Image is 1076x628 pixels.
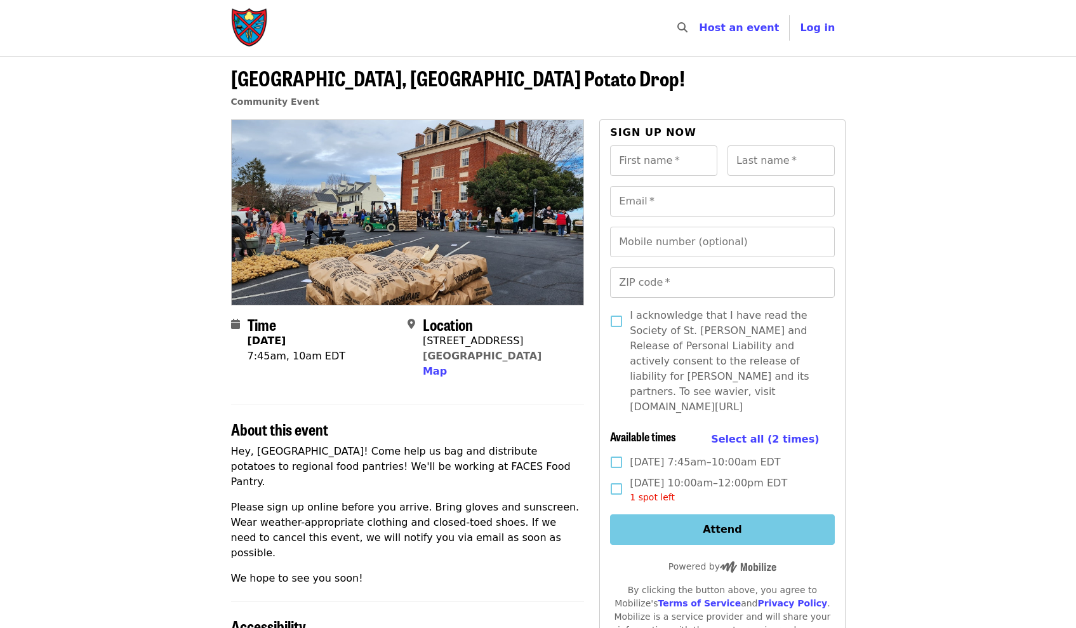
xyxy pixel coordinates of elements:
a: Host an event [699,22,779,34]
span: [DATE] 7:45am–10:00am EDT [630,455,780,470]
input: Email [610,186,834,217]
img: Farmville, VA Potato Drop! organized by Society of St. Andrew [232,120,584,304]
div: 7:45am, 10am EDT [248,349,346,364]
span: Select all (2 times) [711,433,819,445]
i: search icon [677,22,687,34]
input: Last name [727,145,835,176]
strong: [DATE] [248,335,286,347]
span: Powered by [668,561,776,571]
i: map-marker-alt icon [408,318,415,330]
a: Community Event [231,97,319,107]
span: Available times [610,428,676,444]
input: Search [695,13,705,43]
button: Attend [610,514,834,545]
span: 1 spot left [630,492,675,502]
img: Society of St. Andrew - Home [231,8,269,48]
input: ZIP code [610,267,834,298]
span: Sign up now [610,126,696,138]
a: Terms of Service [658,598,741,608]
span: [GEOGRAPHIC_DATA], [GEOGRAPHIC_DATA] Potato Drop! [231,63,685,93]
a: Privacy Policy [757,598,827,608]
p: Please sign up online before you arrive. Bring gloves and sunscreen. Wear weather-appropriate clo... [231,500,585,561]
button: Log in [790,15,845,41]
span: About this event [231,418,328,440]
span: Map [423,365,447,377]
span: [DATE] 10:00am–12:00pm EDT [630,476,787,504]
button: Select all (2 times) [711,430,819,449]
input: Mobile number (optional) [610,227,834,257]
span: Location [423,313,473,335]
p: We hope to see you soon! [231,571,585,586]
input: First name [610,145,717,176]
a: [GEOGRAPHIC_DATA] [423,350,541,362]
span: Log in [800,22,835,34]
p: Hey, [GEOGRAPHIC_DATA]! Come help us bag and distribute potatoes to regional food pantries! We'll... [231,444,585,490]
img: Powered by Mobilize [720,561,776,573]
button: Map [423,364,447,379]
span: I acknowledge that I have read the Society of St. [PERSON_NAME] and Release of Personal Liability... [630,308,824,415]
div: [STREET_ADDRESS] [423,333,541,349]
span: Time [248,313,276,335]
i: calendar icon [231,318,240,330]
